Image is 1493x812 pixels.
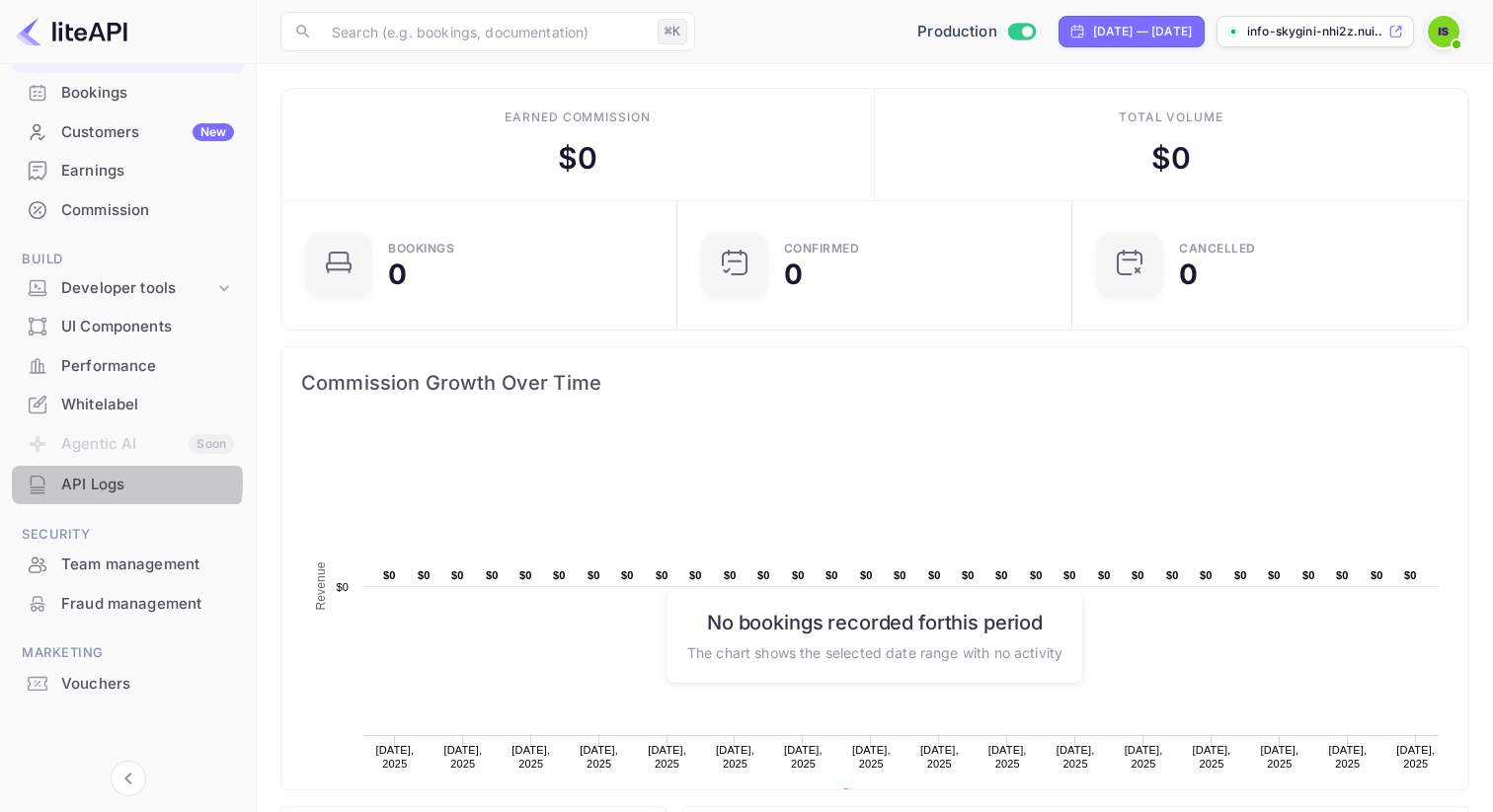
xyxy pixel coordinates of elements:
button: Collapse navigation [111,761,146,796]
text: [DATE], 2025 [784,744,823,770]
div: 0 [388,260,407,288]
text: $0 [757,569,770,581]
a: Fraud management [12,585,244,622]
a: Performance [12,347,244,384]
input: Search (e.g. bookings, documentation) [320,12,650,51]
div: Fraud management [61,593,234,616]
text: $0 [1098,569,1111,581]
div: Click to change the date range period [1059,16,1205,47]
div: Vouchers [12,665,244,703]
text: $0 [1302,569,1315,581]
div: Performance [12,347,244,386]
text: [DATE], 2025 [443,744,482,770]
text: $0 [519,569,532,581]
text: $0 [553,569,566,581]
div: Switch to Sandbox mode [909,21,1043,43]
div: [DATE] — [DATE] [1093,23,1192,40]
a: Bookings [12,74,244,111]
text: $0 [1063,569,1076,581]
span: Marketing [12,642,244,664]
text: Revenue [859,788,909,802]
div: Team management [61,554,234,576]
span: Production [917,21,997,43]
text: $0 [383,569,396,581]
div: Commission [12,191,244,230]
div: Total volume [1119,109,1224,126]
text: $0 [860,569,873,581]
text: $0 [621,569,634,581]
img: LiteAPI logo [16,16,127,47]
a: CustomersNew [12,113,244,150]
text: [DATE], 2025 [648,744,686,770]
text: [DATE], 2025 [1396,744,1435,770]
text: [DATE], 2025 [920,744,959,770]
div: Earnings [61,160,234,183]
div: UI Components [12,308,244,346]
div: Bookings [388,243,454,255]
text: [DATE], 2025 [580,744,618,770]
div: 0 [1179,260,1198,288]
p: The chart shows the selected date range with no activity [687,641,1062,662]
a: Home [12,36,244,72]
p: info-skygini-nhi2z.nui... [1247,23,1384,40]
text: $0 [451,569,464,581]
div: Customers [61,121,234,144]
div: CustomersNew [12,113,244,152]
div: Confirmed [784,243,860,255]
div: UI Components [61,316,234,338]
text: [DATE], 2025 [511,744,550,770]
text: $0 [689,569,702,581]
text: $0 [656,569,668,581]
a: Earnings [12,152,244,188]
span: Security [12,524,244,546]
text: $0 [1030,569,1043,581]
div: Commission [61,199,234,222]
text: Revenue [314,561,328,610]
text: $0 [894,569,906,581]
span: Commission Growth Over Time [301,367,1449,399]
text: $0 [1200,569,1213,581]
div: $ 0 [558,136,597,181]
text: $0 [336,581,349,593]
div: Performance [61,355,234,378]
text: [DATE], 2025 [852,744,891,770]
text: $0 [825,569,838,581]
text: $0 [962,569,975,581]
img: Info Skygini [1428,16,1459,47]
div: Earnings [12,152,244,190]
text: $0 [1371,569,1383,581]
div: 0 [784,260,803,288]
text: $0 [1166,569,1179,581]
a: UI Components [12,308,244,344]
text: $0 [486,569,499,581]
text: $0 [995,569,1008,581]
div: Whitelabel [12,386,244,424]
text: $0 [418,569,431,581]
text: $0 [1336,569,1349,581]
text: [DATE], 2025 [1261,744,1299,770]
text: $0 [1234,569,1247,581]
a: Vouchers [12,665,244,701]
div: Whitelabel [61,394,234,416]
h6: No bookings recorded for this period [687,610,1062,633]
div: ⌘K [658,19,687,44]
div: CANCELLED [1179,243,1256,255]
text: [DATE], 2025 [1193,744,1231,770]
a: Team management [12,546,244,582]
text: $0 [588,569,600,581]
text: [DATE], 2025 [1057,744,1095,770]
div: Bookings [12,74,244,112]
div: API Logs [61,474,234,496]
div: Bookings [61,82,234,105]
text: $0 [928,569,941,581]
div: $ 0 [1151,136,1191,181]
div: API Logs [12,466,244,504]
text: $0 [1404,569,1417,581]
div: New [193,123,234,141]
a: Commission [12,191,244,228]
text: [DATE], 2025 [1328,744,1367,770]
text: $0 [1132,569,1144,581]
a: API Logs [12,466,244,502]
div: Team management [12,546,244,584]
div: Fraud management [12,585,244,624]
